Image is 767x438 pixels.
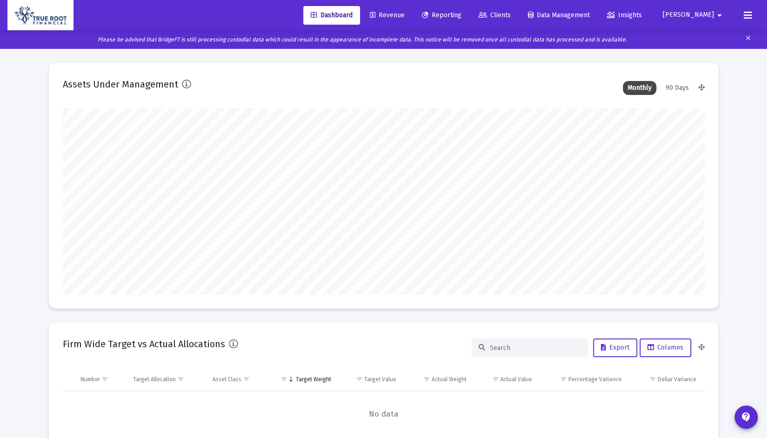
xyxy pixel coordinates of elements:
h2: Firm Wide Target vs Actual Allocations [63,337,225,351]
td: Column Actual Value [473,368,539,391]
div: Percentage Variance [568,376,621,383]
td: Column Asset Class [206,368,268,391]
mat-icon: contact_support [740,411,752,423]
mat-icon: clear [745,33,752,47]
div: Asset Class [213,376,241,383]
mat-icon: arrow_drop_down [714,6,725,25]
div: Target Weight [296,376,331,383]
span: Revenue [370,11,405,19]
a: Data Management [520,6,597,25]
span: Show filter options for column 'Number' [101,376,108,383]
span: Reporting [422,11,461,19]
div: Number [80,376,100,383]
span: Data Management [528,11,590,19]
div: Dollar Variance [658,376,696,383]
a: Reporting [414,6,469,25]
span: Show filter options for column 'Actual Weight' [423,376,430,383]
span: Show filter options for column 'Percentage Variance' [560,376,567,383]
td: Column Actual Weight [403,368,473,391]
span: Show filter options for column 'Dollar Variance' [649,376,656,383]
i: Please be advised that BridgeFT is still processing custodial data which could result in the appe... [98,36,627,43]
a: Revenue [362,6,412,25]
span: No data [63,409,705,419]
td: Column Target Allocation [127,368,206,391]
img: Dashboard [14,6,67,25]
div: Monthly [623,81,656,95]
button: [PERSON_NAME] [652,6,736,24]
a: Clients [471,6,518,25]
td: Column Number [74,368,127,391]
span: Columns [647,344,683,351]
span: [PERSON_NAME] [663,11,714,19]
div: Data grid [63,368,705,438]
span: Insights [607,11,642,19]
div: Actual Weight [432,376,467,383]
td: Column Percentage Variance [539,368,628,391]
span: Show filter options for column 'Asset Class' [243,376,250,383]
span: Show filter options for column 'Actual Value' [492,376,499,383]
a: Insights [600,6,649,25]
td: Column Dollar Variance [628,368,704,391]
span: Dashboard [311,11,353,19]
h2: Assets Under Management [63,77,178,92]
td: Column Target Weight [268,368,338,391]
div: Actual Value [500,376,532,383]
a: Dashboard [303,6,360,25]
span: Show filter options for column 'Target Allocation' [177,376,184,383]
span: Export [601,344,629,351]
button: Export [593,338,637,357]
button: Columns [640,338,691,357]
span: Show filter options for column 'Target Value' [356,376,363,383]
div: Target Value [364,376,396,383]
td: Column Target Value [338,368,403,391]
input: Search [490,344,581,352]
div: Target Allocation [133,376,176,383]
div: 90 Days [661,81,694,95]
span: Show filter options for column 'Target Weight' [280,376,287,383]
span: Clients [479,11,511,19]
